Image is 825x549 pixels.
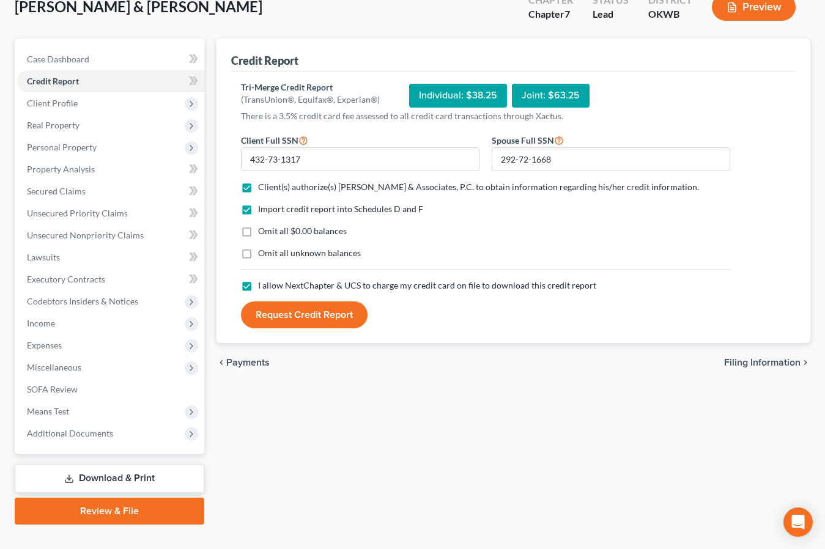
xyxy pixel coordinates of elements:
span: Client Full SSN [241,135,298,146]
a: Unsecured Nonpriority Claims [17,224,204,246]
span: Means Test [27,406,69,416]
div: Tri-Merge Credit Report [241,81,380,94]
span: Omit all unknown balances [258,248,361,258]
span: Secured Claims [27,186,86,196]
span: Miscellaneous [27,362,81,372]
span: Unsecured Nonpriority Claims [27,230,144,240]
input: XXX-XX-XXXX [492,147,730,172]
div: Open Intercom Messenger [783,507,813,537]
span: I allow NextChapter & UCS to charge my credit card on file to download this credit report [258,280,596,290]
span: Expenses [27,340,62,350]
span: 7 [564,8,570,20]
button: Request Credit Report [241,301,368,328]
div: Individual: $38.25 [409,84,507,108]
a: Case Dashboard [17,48,204,70]
p: There is a 3.5% credit card fee assessed to all credit card transactions through Xactus. [241,110,730,122]
a: Credit Report [17,70,204,92]
a: Review & File [15,498,204,525]
span: Spouse Full SSN [492,135,554,146]
span: Personal Property [27,142,97,152]
div: Joint: $63.25 [512,84,590,108]
a: Lawsuits [17,246,204,268]
a: Property Analysis [17,158,204,180]
span: Executory Contracts [27,274,105,284]
a: SOFA Review [17,378,204,400]
input: XXX-XX-XXXX [241,147,479,172]
button: Filing Information chevron_right [724,358,810,367]
div: Chapter [528,7,573,21]
span: Credit Report [27,76,79,86]
div: OKWB [648,7,692,21]
div: Lead [593,7,629,21]
a: Executory Contracts [17,268,204,290]
span: Codebtors Insiders & Notices [27,296,138,306]
span: Case Dashboard [27,54,89,64]
span: Income [27,318,55,328]
span: Payments [226,358,270,367]
span: Client(s) authorize(s) [PERSON_NAME] & Associates, P.C. to obtain information regarding his/her c... [258,182,699,192]
a: Download & Print [15,464,204,493]
i: chevron_right [801,358,810,367]
span: Unsecured Priority Claims [27,208,128,218]
a: Unsecured Priority Claims [17,202,204,224]
span: Client Profile [27,98,78,108]
span: Import credit report into Schedules D and F [258,204,423,214]
span: Property Analysis [27,164,95,174]
span: SOFA Review [27,384,78,394]
button: chevron_left Payments [216,358,270,367]
span: Filing Information [724,358,801,367]
span: Additional Documents [27,428,113,438]
span: Real Property [27,120,80,130]
div: Credit Report [231,53,298,68]
a: Secured Claims [17,180,204,202]
span: Omit all $0.00 balances [258,226,347,236]
i: chevron_left [216,358,226,367]
div: (TransUnion®, Equifax®, Experian®) [241,94,380,106]
span: Lawsuits [27,252,60,262]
